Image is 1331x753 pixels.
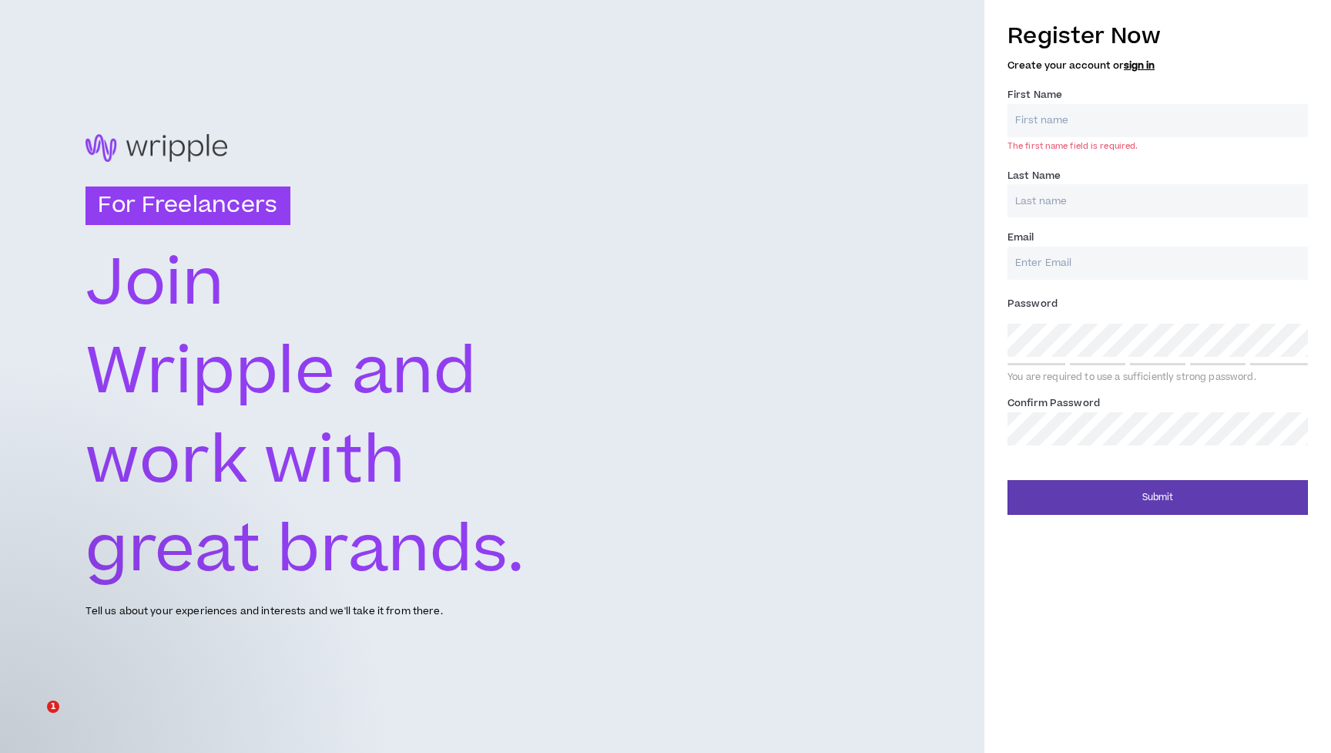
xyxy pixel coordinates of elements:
div: You are required to use a sufficiently strong password. [1007,371,1308,384]
input: Enter Email [1007,247,1308,280]
span: Password [1007,297,1058,311]
input: First name [1007,104,1308,137]
text: Join [85,237,224,330]
text: work with [85,415,405,508]
text: great brands. [85,504,526,597]
h5: Create your account or [1007,60,1308,71]
div: The first name field is required. [1007,140,1138,152]
label: Last Name [1007,163,1061,188]
label: First Name [1007,82,1062,107]
label: Confirm Password [1007,391,1100,415]
a: sign in [1124,59,1155,72]
input: Last name [1007,184,1308,217]
button: Submit [1007,480,1308,515]
span: 1 [47,701,59,713]
h3: Register Now [1007,20,1308,52]
h3: For Freelancers [85,187,290,225]
label: Email [1007,225,1034,250]
iframe: Intercom live chat [15,701,52,738]
text: Wripple and [85,326,478,419]
iframe: Intercom notifications message [12,603,320,711]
